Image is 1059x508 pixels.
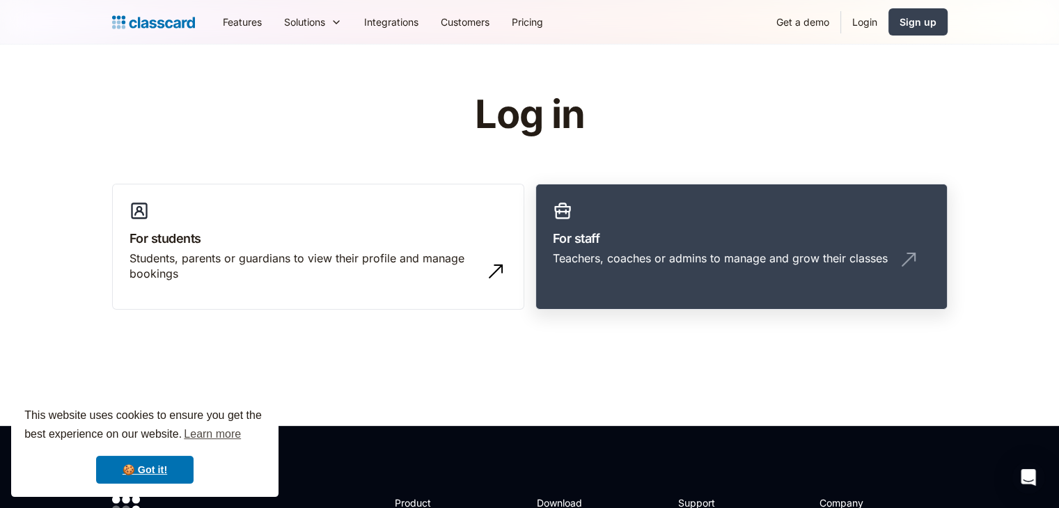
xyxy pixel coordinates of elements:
h3: For students [130,229,507,248]
a: Customers [430,6,501,38]
h3: For staff [553,229,930,248]
div: cookieconsent [11,394,279,497]
a: learn more about cookies [182,424,243,445]
a: For staffTeachers, coaches or admins to manage and grow their classes [535,184,948,310]
h1: Log in [308,93,751,136]
a: Pricing [501,6,554,38]
a: Integrations [353,6,430,38]
a: Get a demo [765,6,840,38]
div: Solutions [284,15,325,29]
a: For studentsStudents, parents or guardians to view their profile and manage bookings [112,184,524,310]
a: Features [212,6,273,38]
a: dismiss cookie message [96,456,194,484]
a: Login [841,6,888,38]
div: Teachers, coaches or admins to manage and grow their classes [553,251,888,266]
a: Sign up [888,8,948,35]
div: Students, parents or guardians to view their profile and manage bookings [130,251,479,282]
div: Solutions [273,6,353,38]
div: Sign up [900,15,936,29]
span: This website uses cookies to ensure you get the best experience on our website. [24,407,265,445]
div: Open Intercom Messenger [1012,461,1045,494]
a: home [112,13,195,32]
